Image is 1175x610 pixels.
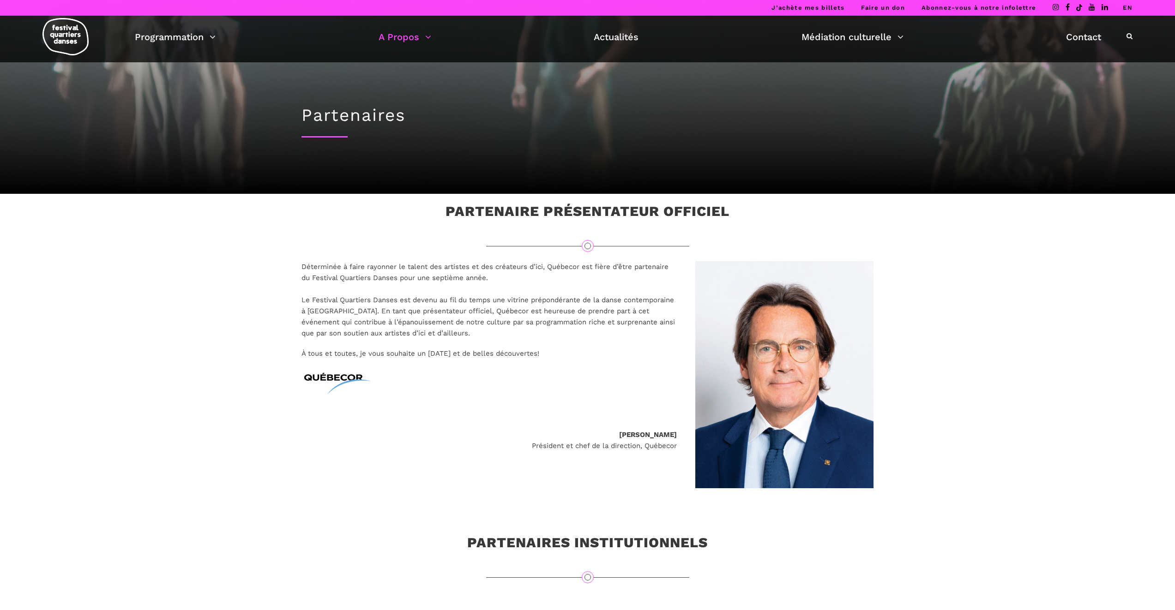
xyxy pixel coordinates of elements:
p: Président et chef de la direction, Québecor [301,429,677,451]
a: Médiation culturelle [801,29,904,45]
h3: Partenaire Présentateur Officiel [446,203,729,226]
a: Programmation [135,29,216,45]
a: J’achète mes billets [771,4,844,11]
strong: [PERSON_NAME] [619,431,677,439]
h3: Partenaires Institutionnels [467,534,708,557]
p: Déterminée à faire rayonner le talent des artistes et des créateurs d’ici, Québecor est fière d’ê... [301,261,677,339]
p: À tous et toutes, je vous souhaite un [DATE] et de belles découvertes! [301,348,677,359]
a: Contact [1066,29,1101,45]
a: A Propos [379,29,431,45]
h1: Partenaires [301,105,874,126]
a: Faire un don [861,4,905,11]
a: EN [1123,4,1133,11]
img: logo-fqd-med [42,18,89,55]
a: Actualités [594,29,639,45]
a: Abonnez-vous à notre infolettre [922,4,1036,11]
